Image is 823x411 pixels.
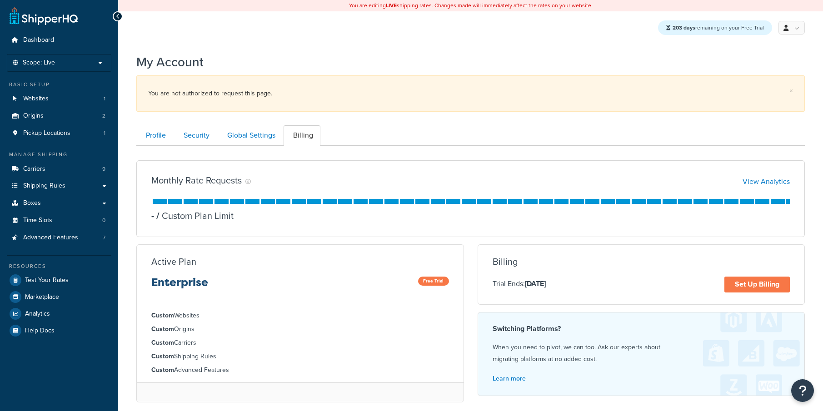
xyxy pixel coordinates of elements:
li: Shipping Rules [151,352,449,361]
span: Free Trial [418,277,449,286]
span: 1 [104,129,105,137]
a: Global Settings [218,125,283,146]
li: Websites [7,90,111,107]
div: Resources [7,262,111,270]
p: Trial Ends: [493,278,546,290]
li: Advanced Features [151,365,449,375]
span: Analytics [25,310,50,318]
strong: Custom [151,365,174,375]
span: Help Docs [25,327,55,335]
a: Carriers 9 [7,161,111,178]
a: Time Slots 0 [7,212,111,229]
p: - [151,209,154,222]
span: 0 [102,217,105,224]
span: Dashboard [23,36,54,44]
a: Analytics [7,306,111,322]
li: Advanced Features [7,229,111,246]
a: Help Docs [7,322,111,339]
span: Scope: Live [23,59,55,67]
a: Shipping Rules [7,178,111,194]
span: 9 [102,165,105,173]
button: Open Resource Center [791,379,814,402]
h3: Active Plan [151,257,196,267]
li: Pickup Locations [7,125,111,142]
span: Advanced Features [23,234,78,242]
a: Profile [136,125,173,146]
div: Manage Shipping [7,151,111,158]
h3: Monthly Rate Requests [151,175,242,185]
span: / [156,209,160,223]
a: Advanced Features 7 [7,229,111,246]
span: Marketplace [25,293,59,301]
span: Pickup Locations [23,129,70,137]
p: When you need to pivot, we can too. Ask our experts about migrating platforms at no added cost. [493,342,790,365]
span: Boxes [23,199,41,207]
strong: Custom [151,324,174,334]
span: Carriers [23,165,45,173]
strong: 203 days [673,24,695,32]
div: You are not authorized to request this page. [148,87,793,100]
a: Pickup Locations 1 [7,125,111,142]
li: Carriers [151,338,449,348]
span: 2 [102,112,105,120]
a: Billing [284,125,320,146]
strong: Custom [151,338,174,347]
a: Marketplace [7,289,111,305]
a: Boxes [7,195,111,212]
a: Test Your Rates [7,272,111,288]
h3: Billing [493,257,518,267]
a: Set Up Billing [724,277,790,292]
h4: Switching Platforms? [493,323,790,334]
a: Dashboard [7,32,111,49]
p: Custom Plan Limit [154,209,234,222]
h1: My Account [136,53,204,71]
li: Time Slots [7,212,111,229]
span: Websites [23,95,49,103]
span: Test Your Rates [25,277,69,284]
li: Origins [151,324,449,334]
a: × [789,87,793,94]
li: Websites [151,311,449,321]
span: 1 [104,95,105,103]
a: Websites 1 [7,90,111,107]
b: LIVE [386,1,397,10]
li: Carriers [7,161,111,178]
strong: Custom [151,352,174,361]
span: Shipping Rules [23,182,65,190]
a: Origins 2 [7,108,111,124]
a: ShipperHQ Home [10,7,78,25]
a: View Analytics [743,176,790,187]
div: remaining on your Free Trial [658,20,772,35]
strong: [DATE] [525,278,546,289]
div: Basic Setup [7,81,111,89]
strong: Custom [151,311,174,320]
a: Security [174,125,217,146]
span: Origins [23,112,44,120]
a: Learn more [493,374,526,383]
span: Time Slots [23,217,52,224]
span: 7 [103,234,105,242]
li: Origins [7,108,111,124]
h3: Enterprise [151,277,208,296]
